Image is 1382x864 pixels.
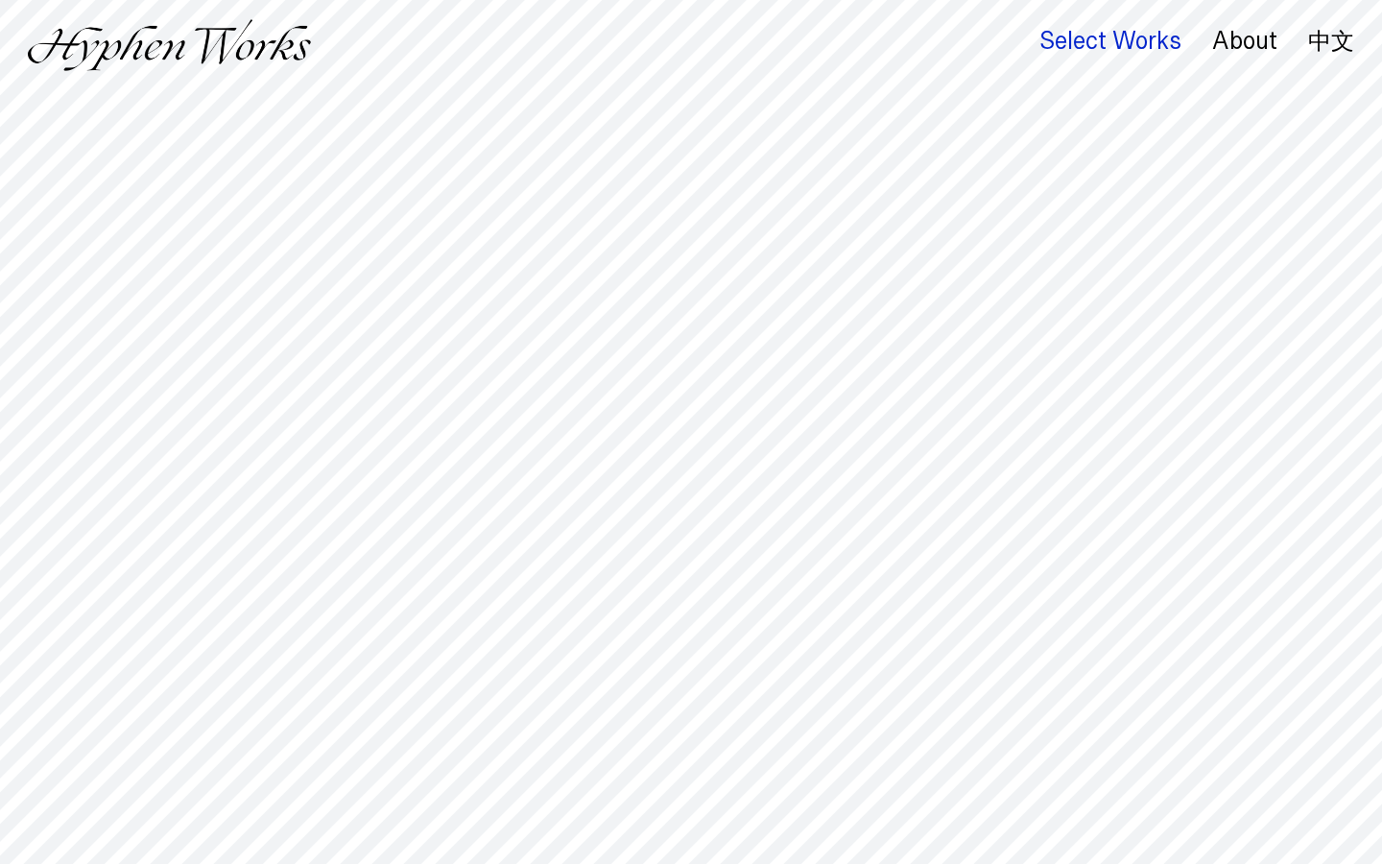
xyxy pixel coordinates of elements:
[28,19,311,71] img: Hyphen Works
[1308,31,1354,52] a: 中文
[1212,28,1277,55] div: About
[1039,28,1181,55] div: Select Works
[1212,32,1277,53] a: About
[1039,32,1181,53] a: Select Works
